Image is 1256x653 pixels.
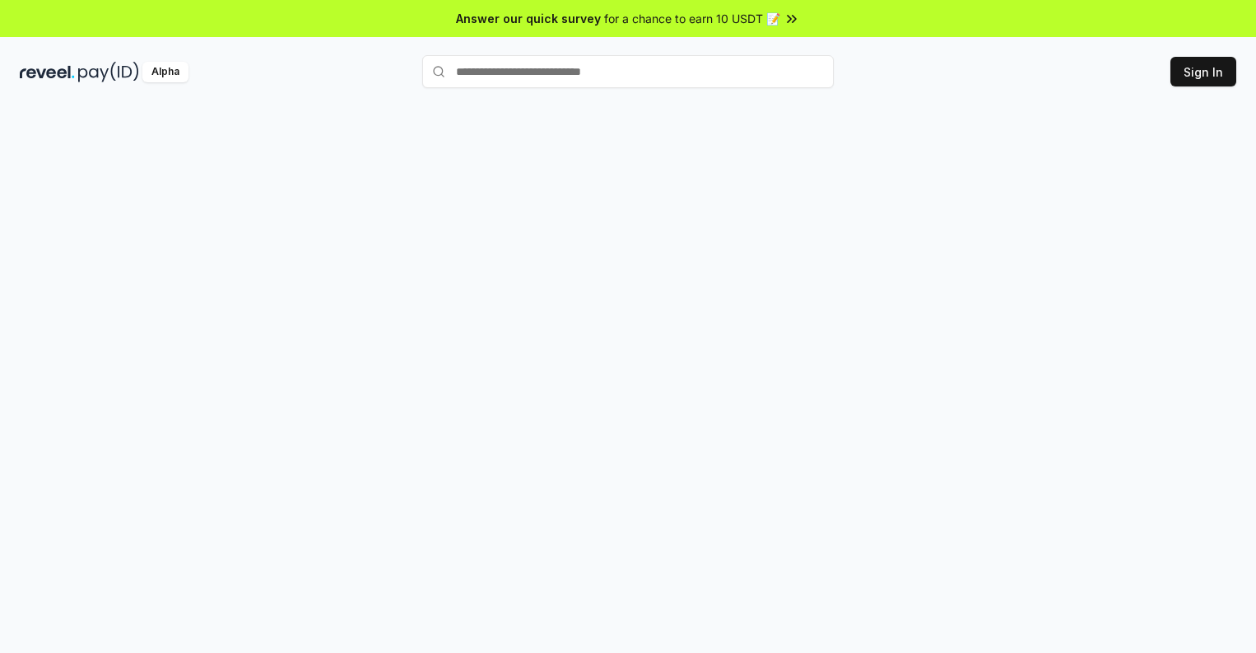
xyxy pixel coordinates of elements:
[456,10,601,27] span: Answer our quick survey
[604,10,780,27] span: for a chance to earn 10 USDT 📝
[1170,57,1236,86] button: Sign In
[142,62,188,82] div: Alpha
[20,62,75,82] img: reveel_dark
[78,62,139,82] img: pay_id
